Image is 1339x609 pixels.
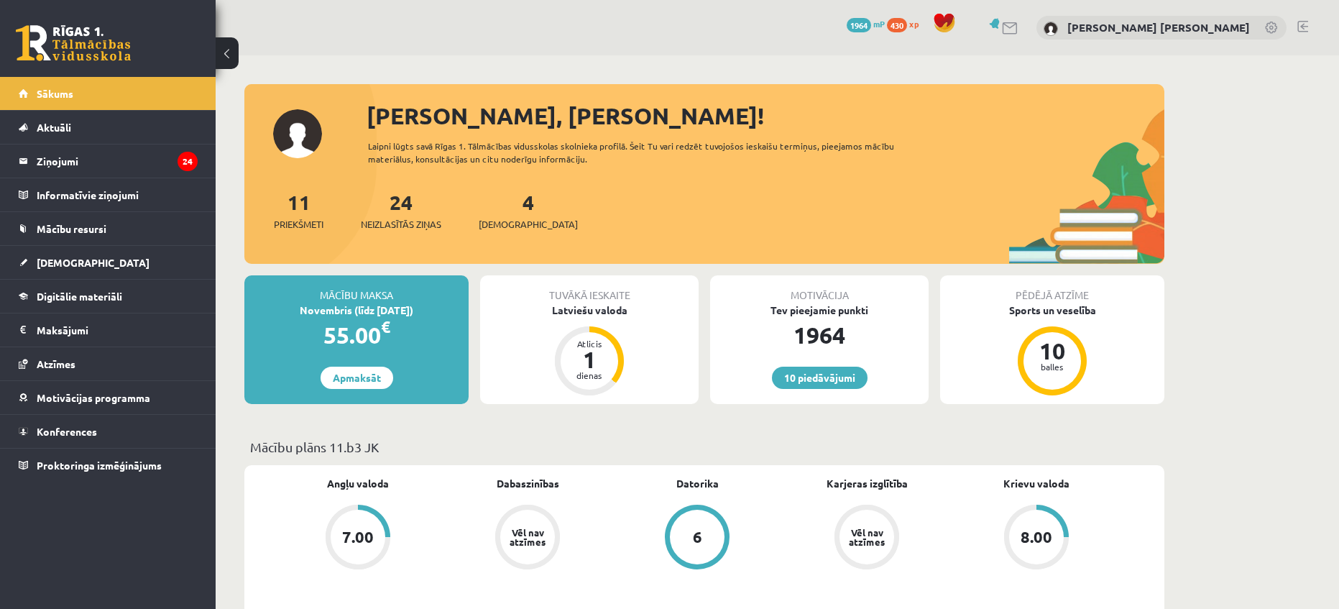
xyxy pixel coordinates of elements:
a: Aktuāli [19,111,198,144]
a: Digitālie materiāli [19,280,198,313]
div: dienas [568,371,611,380]
a: Konferences [19,415,198,448]
a: Apmaksāt [321,367,393,389]
div: Vēl nav atzīmes [507,528,548,546]
div: 1964 [710,318,929,352]
a: [DEMOGRAPHIC_DATA] [19,246,198,279]
a: 24Neizlasītās ziņas [361,189,441,232]
div: Novembris (līdz [DATE]) [244,303,469,318]
div: 6 [693,529,702,545]
span: Atzīmes [37,357,75,370]
a: Karjeras izglītība [827,476,908,491]
a: 1964 mP [847,18,885,29]
span: mP [873,18,885,29]
div: Atlicis [568,339,611,348]
span: [DEMOGRAPHIC_DATA] [37,256,149,269]
a: Rīgas 1. Tālmācības vidusskola [16,25,131,61]
a: Angļu valoda [327,476,389,491]
a: Sports un veselība 10 balles [940,303,1164,398]
div: Laipni lūgts savā Rīgas 1. Tālmācības vidusskolas skolnieka profilā. Šeit Tu vari redzēt tuvojošo... [368,139,920,165]
a: [PERSON_NAME] [PERSON_NAME] [1067,20,1250,35]
a: Informatīvie ziņojumi [19,178,198,211]
p: Mācību plāns 11.b3 JK [250,437,1159,457]
span: Proktoringa izmēģinājums [37,459,162,472]
div: Tev pieejamie punkti [710,303,929,318]
legend: Maksājumi [37,313,198,347]
span: Konferences [37,425,97,438]
span: Priekšmeti [274,217,323,232]
a: Vēl nav atzīmes [443,505,612,572]
a: 6 [612,505,782,572]
div: Vēl nav atzīmes [847,528,887,546]
div: [PERSON_NAME], [PERSON_NAME]! [367,99,1164,133]
a: Latviešu valoda Atlicis 1 dienas [480,303,699,398]
a: Ziņojumi24 [19,145,198,178]
a: Motivācijas programma [19,381,198,414]
a: Datorika [676,476,719,491]
div: Motivācija [710,275,929,303]
span: Aktuāli [37,121,71,134]
span: € [381,316,390,337]
a: Mācību resursi [19,212,198,245]
span: [DEMOGRAPHIC_DATA] [479,217,578,232]
a: 10 piedāvājumi [772,367,868,389]
a: 4[DEMOGRAPHIC_DATA] [479,189,578,232]
div: balles [1031,362,1074,371]
legend: Ziņojumi [37,145,198,178]
a: Proktoringa izmēģinājums [19,449,198,482]
a: Vēl nav atzīmes [782,505,952,572]
span: Motivācijas programma [37,391,150,404]
span: Sākums [37,87,73,100]
a: 7.00 [273,505,443,572]
span: xp [909,18,919,29]
a: 8.00 [952,505,1121,572]
div: Sports un veselība [940,303,1164,318]
img: Dereks Kristians Upenieks [1044,22,1058,36]
div: Pēdējā atzīme [940,275,1164,303]
span: Neizlasītās ziņas [361,217,441,232]
div: Mācību maksa [244,275,469,303]
div: 55.00 [244,318,469,352]
div: 8.00 [1021,529,1052,545]
a: 430 xp [887,18,926,29]
div: 10 [1031,339,1074,362]
a: Sākums [19,77,198,110]
div: 1 [568,348,611,371]
div: 7.00 [342,529,374,545]
a: Dabaszinības [497,476,559,491]
a: 11Priekšmeti [274,189,323,232]
a: Krievu valoda [1003,476,1069,491]
i: 24 [178,152,198,171]
div: Latviešu valoda [480,303,699,318]
a: Maksājumi [19,313,198,347]
legend: Informatīvie ziņojumi [37,178,198,211]
span: 430 [887,18,907,32]
span: 1964 [847,18,871,32]
div: Tuvākā ieskaite [480,275,699,303]
span: Digitālie materiāli [37,290,122,303]
a: Atzīmes [19,347,198,380]
span: Mācību resursi [37,222,106,235]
